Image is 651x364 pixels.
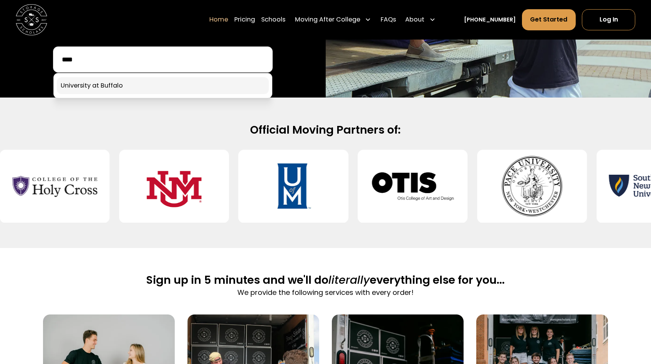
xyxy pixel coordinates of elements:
img: Pace University - Pleasantville [490,156,575,217]
img: University of New Mexico [132,156,217,217]
div: Moving After College [292,8,374,30]
span: literally [328,272,370,288]
img: Otis College of Art and Design [370,156,455,217]
a: FAQs [381,8,396,30]
a: Pricing [234,8,255,30]
h2: Official Moving Partners of: [74,123,576,137]
a: Home [209,8,228,30]
a: Log In [582,9,635,30]
a: Schools [261,8,285,30]
img: College of the Holy Cross [12,156,97,217]
h2: Sign up in 5 minutes and we'll do everything else for you... [146,273,505,287]
div: About [405,15,424,25]
img: University of Memphis [251,156,336,217]
a: Get Started [522,9,576,30]
a: home [16,4,47,35]
a: [PHONE_NUMBER] [464,15,516,23]
p: We provide the following services with every order! [146,287,505,298]
img: Storage Scholars main logo [16,4,47,35]
div: Moving After College [295,15,360,25]
div: About [402,8,439,30]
